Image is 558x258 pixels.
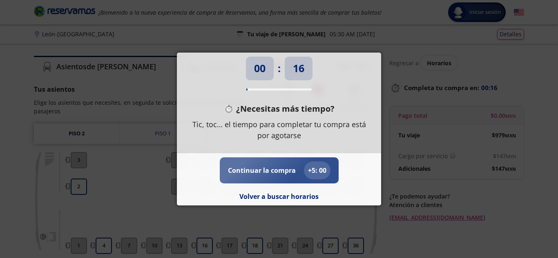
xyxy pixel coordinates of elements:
p: ¿Necesitas más tiempo? [236,103,335,115]
p: Tic, toc… el tiempo para completar tu compra está por agotarse [189,119,369,141]
p: Continuar la compra [228,165,296,175]
p: + 5 : 00 [308,165,326,175]
button: Continuar la compra+5: 00 [228,161,330,179]
button: Volver a buscar horarios [239,192,319,201]
p: : [278,61,281,76]
p: 16 [293,61,304,76]
p: 00 [254,61,266,76]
